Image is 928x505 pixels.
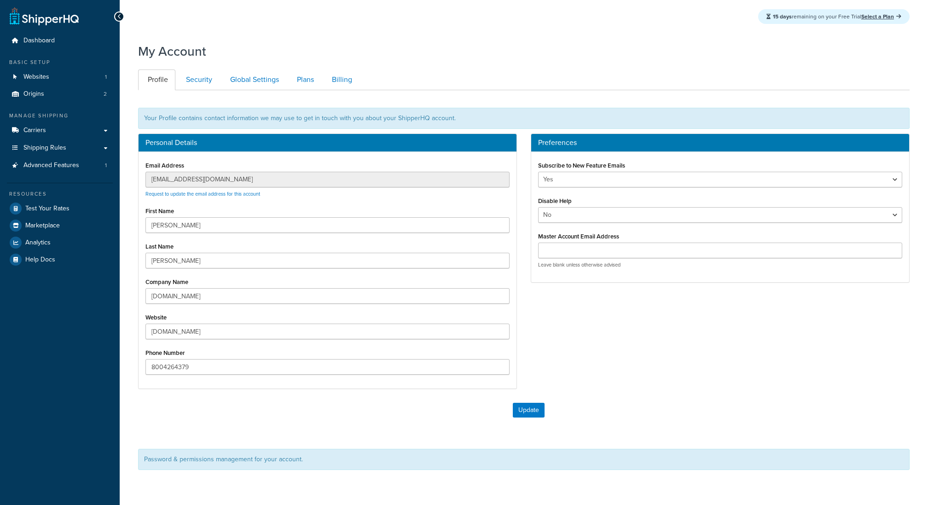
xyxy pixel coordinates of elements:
[7,190,113,198] div: Resources
[23,37,55,45] span: Dashboard
[138,449,910,470] div: Password & permissions management for your account.
[23,162,79,169] span: Advanced Features
[538,162,625,169] label: Subscribe to New Feature Emails
[145,279,188,285] label: Company Name
[538,261,902,268] p: Leave blank unless otherwise advised
[25,205,70,213] span: Test Your Rates
[7,122,113,139] a: Carriers
[145,243,174,250] label: Last Name
[145,314,167,321] label: Website
[322,70,360,90] a: Billing
[7,112,113,120] div: Manage Shipping
[145,162,184,169] label: Email Address
[7,58,113,66] div: Basic Setup
[145,349,185,356] label: Phone Number
[7,86,113,103] a: Origins 2
[138,70,175,90] a: Profile
[7,139,113,157] a: Shipping Rules
[138,108,910,129] div: Your Profile contains contact information we may use to get in touch with you about your ShipperH...
[23,73,49,81] span: Websites
[23,90,44,98] span: Origins
[25,256,55,264] span: Help Docs
[7,69,113,86] a: Websites 1
[104,90,107,98] span: 2
[105,73,107,81] span: 1
[25,239,51,247] span: Analytics
[7,217,113,234] a: Marketplace
[176,70,220,90] a: Security
[538,233,619,240] label: Master Account Email Address
[138,42,206,60] h1: My Account
[758,9,910,24] div: remaining on your Free Trial
[538,197,572,204] label: Disable Help
[538,139,902,147] h3: Preferences
[7,251,113,268] a: Help Docs
[23,127,46,134] span: Carriers
[7,32,113,49] a: Dashboard
[145,139,510,147] h3: Personal Details
[773,12,792,21] strong: 15 days
[7,157,113,174] a: Advanced Features 1
[10,7,79,25] a: ShipperHQ Home
[7,86,113,103] li: Origins
[7,200,113,217] a: Test Your Rates
[7,69,113,86] li: Websites
[25,222,60,230] span: Marketplace
[7,234,113,251] a: Analytics
[145,190,260,197] a: Request to update the email address for this account
[287,70,321,90] a: Plans
[145,208,174,215] label: First Name
[220,70,286,90] a: Global Settings
[861,12,901,21] a: Select a Plan
[105,162,107,169] span: 1
[23,144,66,152] span: Shipping Rules
[7,157,113,174] li: Advanced Features
[513,403,545,418] button: Update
